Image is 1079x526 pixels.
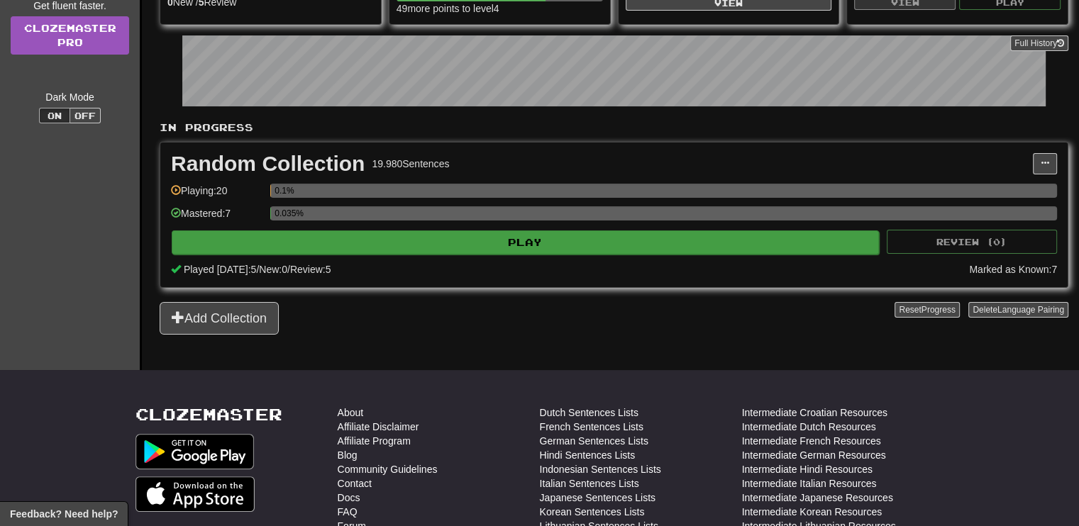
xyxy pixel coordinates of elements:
span: Review: 5 [290,264,331,275]
span: Language Pairing [997,305,1064,315]
button: Play [172,230,879,254]
a: Intermediate Hindi Resources [742,462,873,476]
a: ClozemasterPro [11,16,129,55]
span: / [256,264,259,275]
button: Full History [1010,35,1068,51]
a: Clozemaster [135,405,282,423]
a: Japanese Sentences Lists [540,491,655,505]
a: Dutch Sentences Lists [540,405,638,420]
img: Get it on Google Play [135,434,255,469]
a: Italian Sentences Lists [540,476,639,491]
a: Contact [338,476,372,491]
a: Blog [338,448,358,462]
a: German Sentences Lists [540,434,648,448]
a: Indonesian Sentences Lists [540,462,661,476]
a: Intermediate Korean Resources [742,505,882,519]
div: Mastered: 7 [171,206,263,230]
a: Intermediate Dutch Resources [742,420,876,434]
div: 19.980 Sentences [372,157,449,171]
a: Hindi Sentences Lists [540,448,636,462]
span: Progress [922,305,956,315]
a: Docs [338,491,360,505]
button: Review (0) [887,230,1057,254]
span: Open feedback widget [10,507,118,521]
p: In Progress [160,121,1068,135]
button: Add Collection [160,302,279,335]
div: Playing: 20 [171,184,263,207]
button: DeleteLanguage Pairing [968,302,1068,318]
div: Random Collection [171,153,365,174]
a: FAQ [338,505,358,519]
a: Intermediate German Resources [742,448,886,462]
a: Intermediate French Resources [742,434,881,448]
button: On [39,108,70,123]
span: / [287,264,290,275]
div: Dark Mode [11,90,129,104]
a: About [338,405,364,420]
a: Community Guidelines [338,462,438,476]
button: ResetProgress [895,302,959,318]
a: French Sentences Lists [540,420,643,434]
a: Intermediate Croatian Resources [742,405,887,420]
a: Intermediate Italian Resources [742,476,877,491]
img: Get it on App Store [135,476,255,512]
button: Off [70,108,101,123]
div: 49 more points to level 4 [397,1,603,16]
div: Marked as Known: 7 [969,262,1057,276]
span: New: 0 [259,264,287,275]
a: Korean Sentences Lists [540,505,645,519]
a: Affiliate Program [338,434,411,448]
a: Intermediate Japanese Resources [742,491,893,505]
span: Played [DATE]: 5 [184,264,256,275]
a: Affiliate Disclaimer [338,420,419,434]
